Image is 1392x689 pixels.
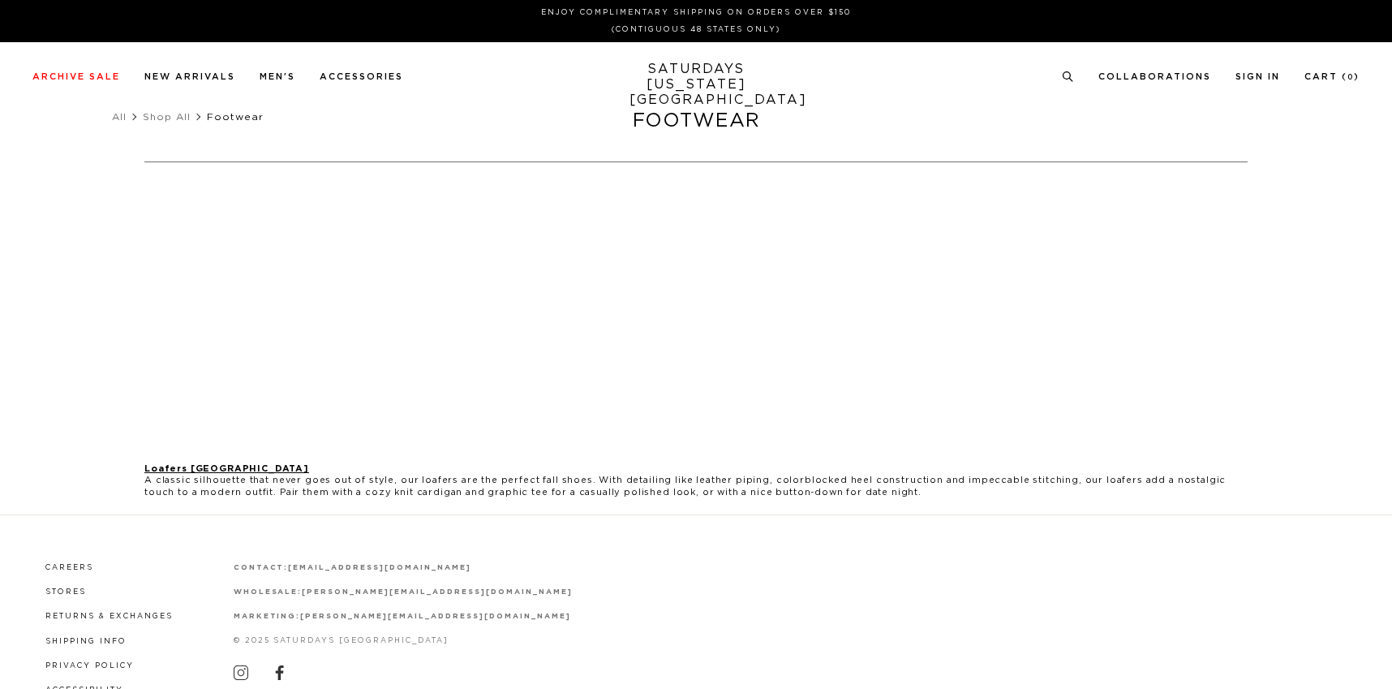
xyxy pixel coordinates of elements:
[207,112,264,122] span: Footwear
[45,588,86,596] a: Stores
[1098,72,1211,81] a: Collaborations
[234,635,573,647] p: © 2025 Saturdays [GEOGRAPHIC_DATA]
[260,72,295,81] a: Men's
[39,6,1353,19] p: Enjoy Complimentary Shipping on Orders Over $150
[234,588,303,596] strong: wholesale:
[1304,72,1360,81] a: Cart (0)
[45,564,93,571] a: Careers
[288,564,470,571] a: [EMAIL_ADDRESS][DOMAIN_NAME]
[320,72,403,81] a: Accessories
[45,662,134,670] a: Privacy Policy
[45,638,127,645] a: Shipping Info
[32,72,120,81] a: Archive Sale
[302,588,572,596] a: [PERSON_NAME][EMAIL_ADDRESS][DOMAIN_NAME]
[1347,74,1354,81] small: 0
[629,62,763,108] a: SATURDAYS[US_STATE][GEOGRAPHIC_DATA]
[143,112,191,122] a: Shop All
[45,613,173,620] a: Returns & Exchanges
[144,463,1248,498] p: A classic silhouette that never goes out of style, our loafers are the perfect fall shoes. With d...
[144,72,235,81] a: New Arrivals
[234,613,301,620] strong: marketing:
[234,564,289,571] strong: contact:
[112,112,127,122] a: All
[1235,72,1280,81] a: Sign In
[144,464,309,473] a: Loafers [GEOGRAPHIC_DATA]
[300,613,570,620] a: [PERSON_NAME][EMAIL_ADDRESS][DOMAIN_NAME]
[39,24,1353,36] p: (Contiguous 48 States Only)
